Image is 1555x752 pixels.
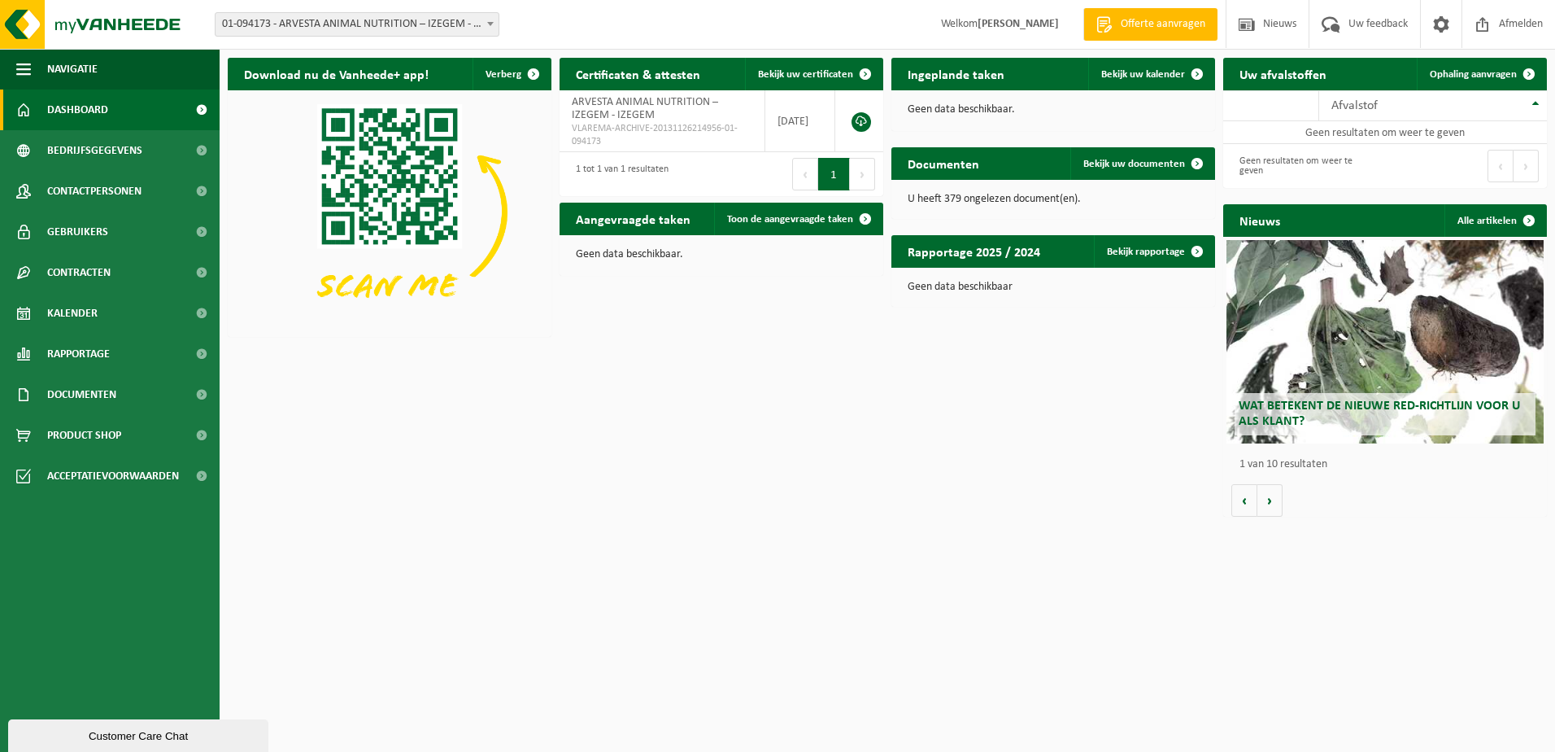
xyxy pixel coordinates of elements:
span: Kalender [47,293,98,334]
span: Contactpersonen [47,171,142,212]
span: Wat betekent de nieuwe RED-richtlijn voor u als klant? [1239,400,1520,428]
h2: Download nu de Vanheede+ app! [228,58,445,90]
a: Bekijk uw documenten [1070,147,1213,180]
a: Wat betekent de nieuwe RED-richtlijn voor u als klant? [1226,240,1544,444]
div: Geen resultaten om weer te geven [1231,148,1377,184]
h2: Ingeplande taken [891,58,1021,90]
span: Product Shop [47,415,121,456]
td: [DATE] [765,90,835,152]
button: Volgende [1257,484,1283,517]
a: Bekijk uw certificaten [745,58,882,90]
span: Acceptatievoorwaarden [47,456,179,496]
span: Afvalstof [1331,99,1378,112]
a: Ophaling aanvragen [1417,58,1545,90]
button: Next [1514,150,1539,182]
span: Documenten [47,374,116,415]
h2: Aangevraagde taken [560,203,707,234]
span: Ophaling aanvragen [1430,69,1517,80]
a: Alle artikelen [1444,204,1545,237]
iframe: chat widget [8,716,272,752]
p: Geen data beschikbaar. [908,104,1199,116]
button: Vorige [1231,484,1257,517]
span: Rapportage [47,334,110,374]
span: Bedrijfsgegevens [47,130,142,171]
div: 1 tot 1 van 1 resultaten [568,156,669,192]
td: Geen resultaten om weer te geven [1223,121,1547,144]
h2: Nieuws [1223,204,1296,236]
p: 1 van 10 resultaten [1239,459,1539,470]
span: Contracten [47,252,111,293]
span: Bekijk uw kalender [1101,69,1185,80]
p: Geen data beschikbaar. [576,249,867,260]
strong: [PERSON_NAME] [978,18,1059,30]
span: Verberg [486,69,521,80]
a: Bekijk rapportage [1094,235,1213,268]
h2: Rapportage 2025 / 2024 [891,235,1056,267]
span: 01-094173 - ARVESTA ANIMAL NUTRITION – IZEGEM - IZEGEM [216,13,499,36]
a: Offerte aanvragen [1083,8,1217,41]
span: 01-094173 - ARVESTA ANIMAL NUTRITION – IZEGEM - IZEGEM [215,12,499,37]
span: Toon de aangevraagde taken [727,214,853,225]
span: ARVESTA ANIMAL NUTRITION – IZEGEM - IZEGEM [572,96,718,121]
button: Previous [792,158,818,190]
h2: Documenten [891,147,995,179]
span: Bekijk uw documenten [1083,159,1185,169]
p: Geen data beschikbaar [908,282,1199,293]
h2: Certificaten & attesten [560,58,717,90]
button: Previous [1487,150,1514,182]
h2: Uw afvalstoffen [1223,58,1343,90]
button: Next [850,158,875,190]
span: Navigatie [47,49,98,90]
span: VLAREMA-ARCHIVE-20131126214956-01-094173 [572,122,752,148]
button: 1 [818,158,850,190]
button: Verberg [473,58,550,90]
span: Bekijk uw certificaten [758,69,853,80]
a: Toon de aangevraagde taken [714,203,882,235]
span: Offerte aanvragen [1117,16,1209,33]
span: Dashboard [47,90,108,130]
img: Download de VHEPlus App [228,90,551,334]
a: Bekijk uw kalender [1088,58,1213,90]
span: Gebruikers [47,212,108,252]
p: U heeft 379 ongelezen document(en). [908,194,1199,205]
